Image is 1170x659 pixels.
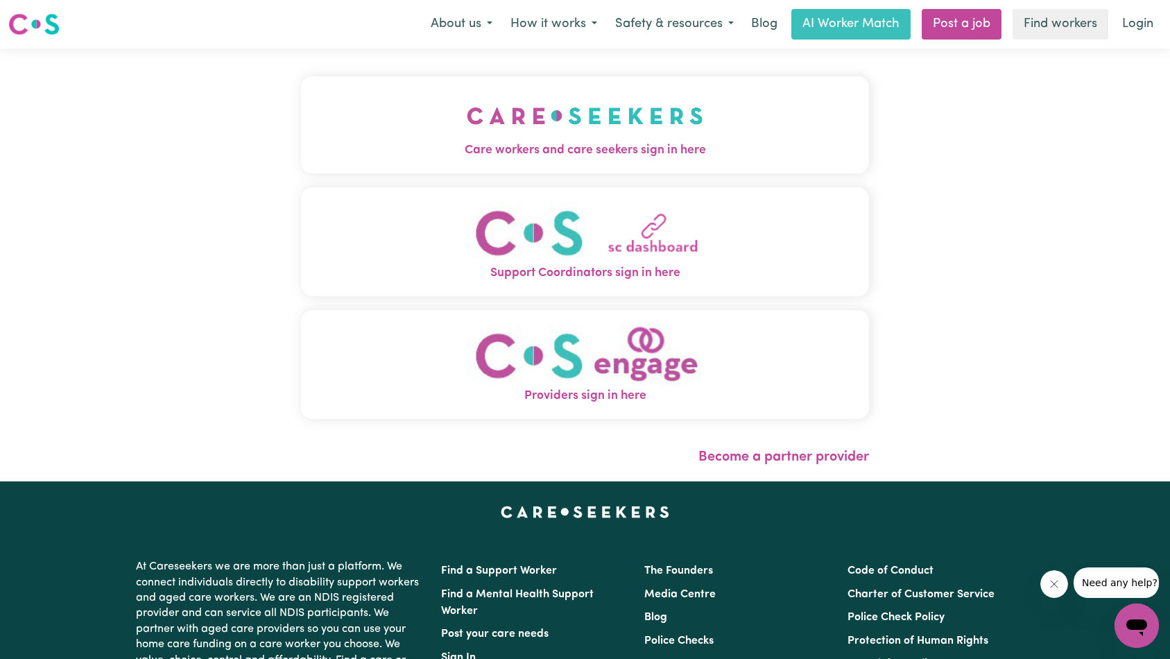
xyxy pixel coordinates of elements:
[922,9,1001,40] a: Post a job
[743,9,786,40] a: Blog
[301,264,870,282] span: Support Coordinators sign in here
[644,589,716,600] a: Media Centre
[422,10,501,39] button: About us
[791,9,911,40] a: AI Worker Match
[848,635,988,647] a: Protection of Human Rights
[848,589,995,600] a: Charter of Customer Service
[301,76,870,173] button: Care workers and care seekers sign in here
[848,565,934,576] a: Code of Conduct
[1013,9,1108,40] a: Find workers
[644,612,667,623] a: Blog
[606,10,743,39] button: Safety & resources
[301,310,870,419] button: Providers sign in here
[8,12,60,37] img: Careseekers logo
[441,565,557,576] a: Find a Support Worker
[1040,570,1068,598] iframe: Close message
[301,187,870,296] button: Support Coordinators sign in here
[301,142,870,160] span: Care workers and care seekers sign in here
[501,506,669,517] a: Careseekers home page
[698,450,869,464] a: Become a partner provider
[441,589,594,617] a: Find a Mental Health Support Worker
[441,628,549,640] a: Post your care needs
[8,8,60,40] a: Careseekers logo
[644,565,713,576] a: The Founders
[1074,567,1159,598] iframe: Message from company
[1115,604,1159,648] iframe: Button to launch messaging window
[301,387,870,405] span: Providers sign in here
[501,10,606,39] button: How it works
[644,635,714,647] a: Police Checks
[848,612,945,623] a: Police Check Policy
[1114,9,1162,40] a: Login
